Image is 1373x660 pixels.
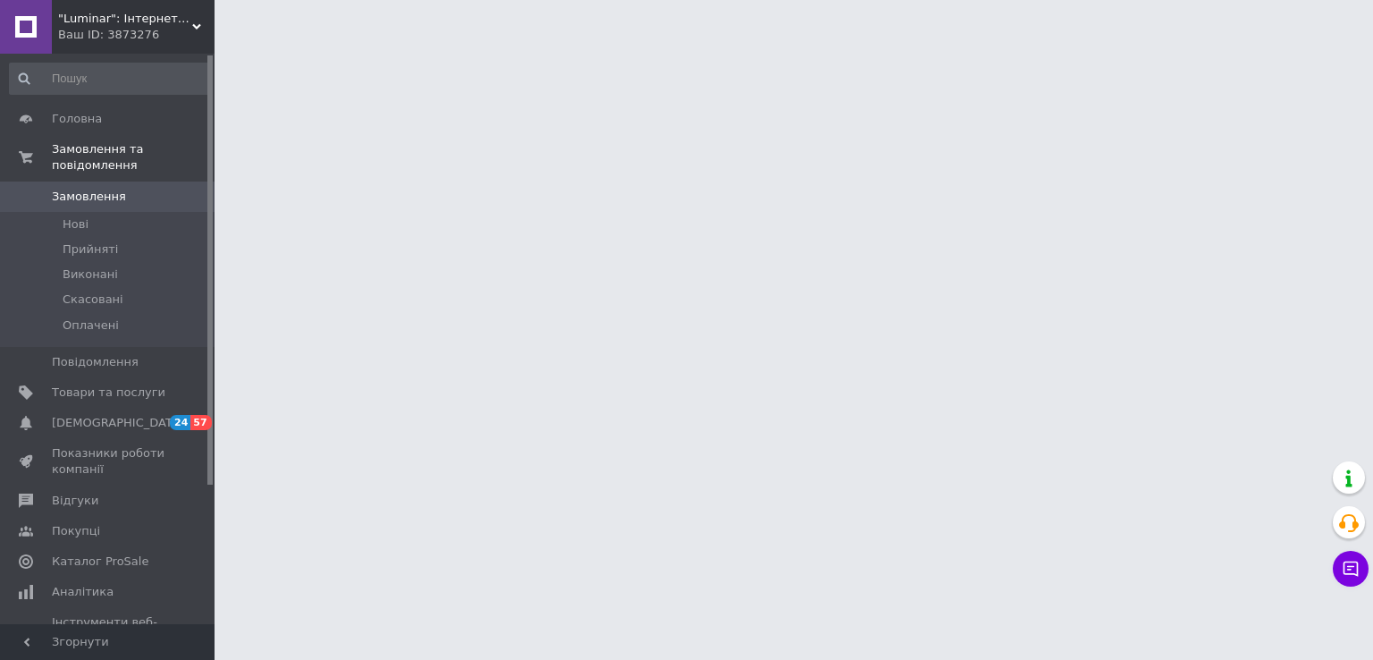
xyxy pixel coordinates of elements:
[52,523,100,539] span: Покупці
[63,241,118,258] span: Прийняті
[63,267,118,283] span: Виконані
[58,27,215,43] div: Ваш ID: 3873276
[52,614,165,647] span: Інструменти веб-майстра та SEO
[63,292,123,308] span: Скасовані
[9,63,211,95] input: Пошук
[52,385,165,401] span: Товари та послуги
[190,415,211,430] span: 57
[52,584,114,600] span: Аналітика
[52,189,126,205] span: Замовлення
[52,554,148,570] span: Каталог ProSale
[1333,551,1369,587] button: Чат з покупцем
[63,216,88,233] span: Нові
[52,141,215,173] span: Замовлення та повідомлення
[58,11,192,27] span: "Luminar": Інтернет-магазин аксесуарів для гаджетів і корисних дрібничок!
[170,415,190,430] span: 24
[52,111,102,127] span: Головна
[52,415,184,431] span: [DEMOGRAPHIC_DATA]
[63,317,119,334] span: Оплачені
[52,493,98,509] span: Відгуки
[52,354,139,370] span: Повідомлення
[52,445,165,478] span: Показники роботи компанії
